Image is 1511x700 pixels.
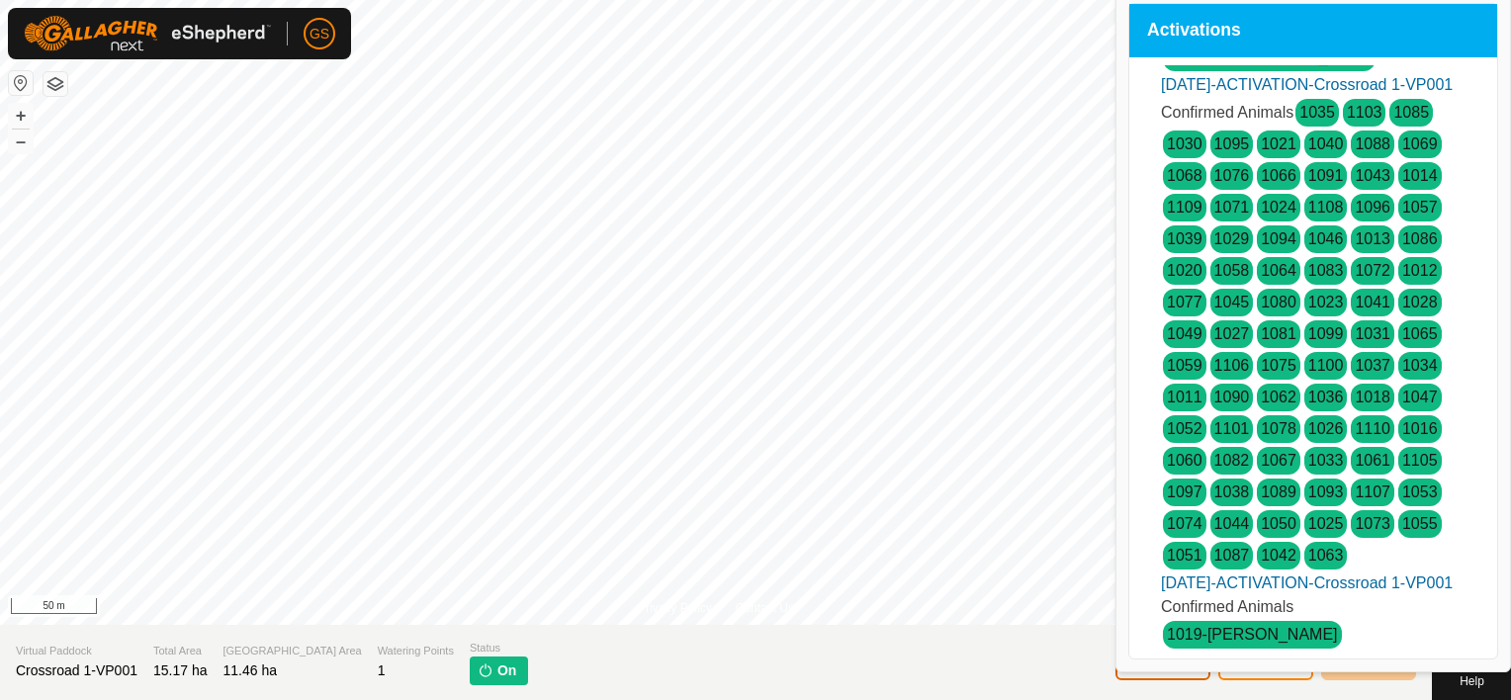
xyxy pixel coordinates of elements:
a: 1030 [1167,135,1202,152]
img: Gallagher Logo [24,16,271,51]
a: 1021 [1261,135,1296,152]
a: 1080 [1261,294,1296,310]
a: 1110 [1355,420,1390,437]
a: 1025 [1308,515,1344,532]
a: 1077 [1167,294,1202,310]
a: 1047 [1402,389,1438,405]
a: 1049 [1167,325,1202,342]
a: 1026 [1308,420,1344,437]
a: 1053 [1402,483,1438,500]
a: 1042 [1261,547,1296,564]
span: Total Area [153,643,208,659]
a: 1034 [1402,357,1438,374]
a: 1091 [1308,167,1344,184]
a: 1069 [1402,135,1438,152]
span: Activations [1147,22,1241,40]
a: 1097 [1167,483,1202,500]
a: 1107 [1355,483,1390,500]
a: 1093 [1308,483,1344,500]
a: 1089 [1261,483,1296,500]
a: Privacy Policy [638,599,712,617]
a: 1085 [1393,104,1429,121]
a: 1061 [1355,452,1390,469]
a: [DATE]-ACTIVATION-Crossroad 1-VP001 [1161,76,1453,93]
button: + [9,104,33,128]
img: turn-on [478,662,493,678]
a: 1052 [1167,420,1202,437]
a: 1105 [1402,452,1438,469]
a: 1060 [1167,452,1202,469]
a: 1046 [1308,230,1344,247]
button: Map Layers [44,72,67,96]
a: 1023 [1308,294,1344,310]
span: On [497,660,516,681]
a: 1101 [1214,420,1250,437]
a: 1090 [1214,389,1250,405]
span: 15.17 ha [153,662,208,678]
a: 1014 [1402,167,1438,184]
span: Confirmed Animals [1161,104,1293,121]
a: 1059 [1167,357,1202,374]
a: 1027 [1214,325,1250,342]
a: 1058 [1214,262,1250,279]
a: 1012 [1402,262,1438,279]
a: 1057 [1402,199,1438,216]
a: 1050 [1261,515,1296,532]
span: Status [470,640,528,656]
a: 1037 [1355,357,1390,374]
a: 1040 [1308,135,1344,152]
button: Reset Map [9,71,33,95]
a: 1065 [1402,325,1438,342]
a: 1083 [1308,262,1344,279]
span: 11.46 ha [222,662,277,678]
a: 1066 [1261,167,1296,184]
a: 1103 [1347,104,1382,121]
a: 1045 [1214,294,1250,310]
span: Crossroad 1-VP001 [16,662,137,678]
a: 1082 [1214,452,1250,469]
a: 1100 [1308,357,1344,374]
a: 1013 [1355,230,1390,247]
span: Help [1460,675,1484,687]
a: Contact Us [736,599,794,617]
span: 1 [378,662,386,678]
a: 1018 [1355,389,1390,405]
a: 1071 [1214,199,1250,216]
a: 1096 [1355,199,1390,216]
a: 1068 [1167,167,1202,184]
a: 1078 [1261,420,1296,437]
a: 1043 [1355,167,1390,184]
a: 1031 [1355,325,1390,342]
a: 1020 [1167,262,1202,279]
span: Virtual Paddock [16,643,137,659]
a: 1102-[GEOGRAPHIC_DATA] [1167,48,1372,65]
a: 1033 [1308,452,1344,469]
a: 1094 [1261,230,1296,247]
a: 1088 [1355,135,1390,152]
a: 1016 [1402,420,1438,437]
a: 1073 [1355,515,1390,532]
a: 1051 [1167,547,1202,564]
a: 1036 [1308,389,1344,405]
a: 1029 [1214,230,1250,247]
a: 1108 [1308,199,1344,216]
span: [GEOGRAPHIC_DATA] Area [222,643,361,659]
a: 1062 [1261,389,1296,405]
a: 1106 [1214,357,1250,374]
a: 1019-[PERSON_NAME] [1167,626,1338,643]
a: 1044 [1214,515,1250,532]
a: 1087 [1214,547,1250,564]
a: 1075 [1261,357,1296,374]
a: 1041 [1355,294,1390,310]
span: GS [310,24,329,44]
a: 1109 [1167,199,1202,216]
button: – [9,130,33,153]
a: 1072 [1355,262,1390,279]
a: 1064 [1261,262,1296,279]
a: 1095 [1214,135,1250,152]
a: 1038 [1214,483,1250,500]
a: 1074 [1167,515,1202,532]
a: 1055 [1402,515,1438,532]
span: Confirmed Animals [1161,598,1293,615]
a: 1086 [1402,230,1438,247]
